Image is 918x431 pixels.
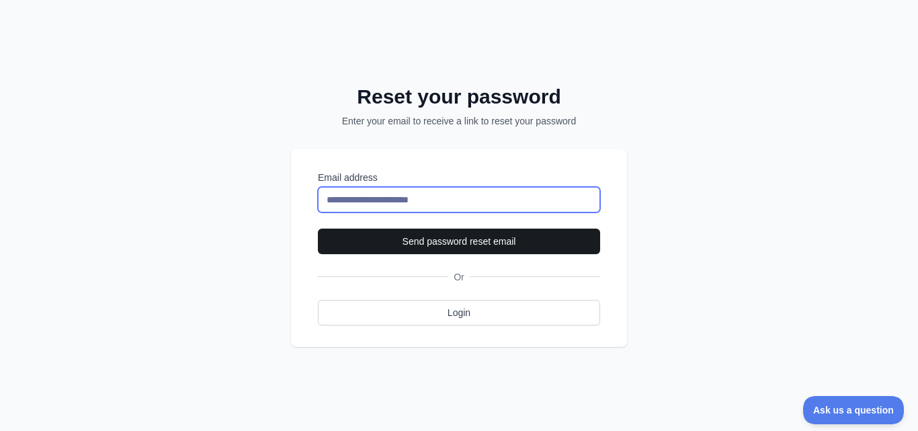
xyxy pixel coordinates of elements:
[448,270,470,284] span: Or
[803,396,905,424] iframe: Toggle Customer Support
[318,229,600,254] button: Send password reset email
[308,85,610,109] h2: Reset your password
[318,300,600,325] a: Login
[308,114,610,128] p: Enter your email to receive a link to reset your password
[318,171,600,184] label: Email address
